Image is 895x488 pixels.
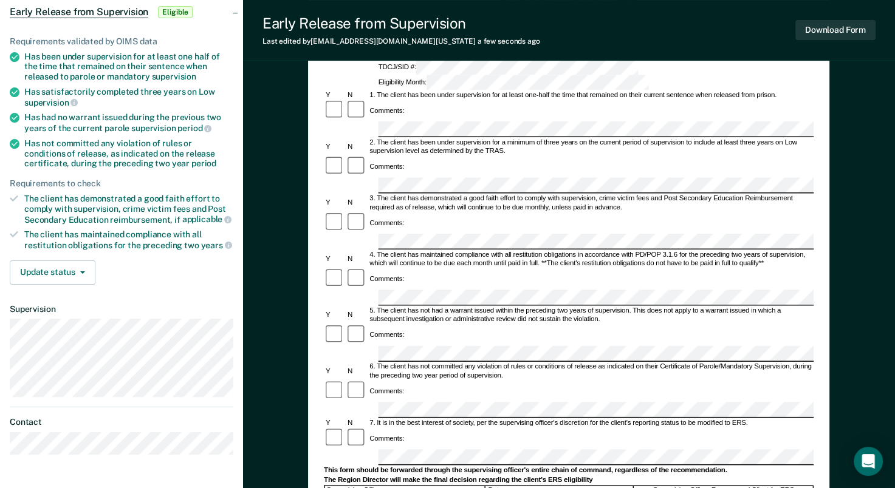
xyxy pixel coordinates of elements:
dt: Contact [10,417,233,427]
div: 5. The client has not had a warrant issued within the preceding two years of supervision. This do... [368,307,814,324]
div: 4. The client has maintained compliance with all restitution obligations in accordance with PD/PO... [368,251,814,268]
span: applicable [182,214,231,224]
div: Y [324,199,346,208]
div: Y [324,311,346,320]
div: Open Intercom Messenger [854,447,883,476]
span: period [177,123,211,133]
div: N [346,419,368,427]
div: N [346,255,368,263]
span: Early Release from Supervision [10,6,148,18]
div: TDCJ/SID #: [377,60,640,75]
div: The client has maintained compliance with all restitution obligations for the preceding two [24,229,233,250]
dt: Supervision [10,304,233,314]
div: Comments: [368,163,406,171]
div: The client has demonstrated a good faith effort to comply with supervision, crime victim fees and... [24,194,233,225]
div: Eligibility Month: [377,75,650,90]
span: period [191,158,216,168]
div: This form should be forwarded through the supervising officer's entire chain of command, regardle... [324,466,814,475]
div: 1. The client has been under supervision for at least one-half the time that remained on their cu... [368,91,814,100]
span: years [201,240,232,250]
div: Early Release from Supervision [262,15,540,32]
div: 6. The client has not committed any violation of rules or conditions of release as indicated on t... [368,363,814,381]
div: Comments: [368,106,406,115]
div: Requirements to check [10,178,233,189]
span: Eligible [158,6,193,18]
div: Requirements validated by OIMS data [10,36,233,47]
div: N [346,143,368,151]
div: 2. The client has been under supervision for a minimum of three years on the current period of su... [368,138,814,156]
div: Has had no warrant issued during the previous two years of the current parole supervision [24,112,233,133]
div: Comments: [368,274,406,283]
div: The Region Director will make the final decision regarding the client's ERS eligibility [324,476,814,484]
span: supervision [152,72,196,81]
span: a few seconds ago [478,37,540,46]
div: Y [324,143,346,151]
div: Y [324,367,346,376]
div: Comments: [368,331,406,339]
div: 3. The client has demonstrated a good faith effort to comply with supervision, crime victim fees ... [368,195,814,212]
div: Has not committed any violation of rules or conditions of release, as indicated on the release ce... [24,138,233,169]
div: N [346,311,368,320]
div: 7. It is in the best interest of society, per the supervising officer's discretion for the client... [368,419,814,427]
div: Comments: [368,387,406,395]
div: Comments: [368,434,406,442]
div: N [346,199,368,208]
div: Y [324,419,346,427]
div: Has satisfactorily completed three years on Low [24,87,233,107]
button: Update status [10,260,95,285]
div: Has been under supervision for at least one half of the time that remained on their sentence when... [24,52,233,82]
button: Download Form [795,20,876,40]
div: N [346,367,368,376]
div: Y [324,255,346,263]
span: supervision [24,98,78,107]
div: Comments: [368,219,406,227]
div: Y [324,91,346,100]
div: Last edited by [EMAIL_ADDRESS][DOMAIN_NAME][US_STATE] [262,37,540,46]
div: N [346,91,368,100]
